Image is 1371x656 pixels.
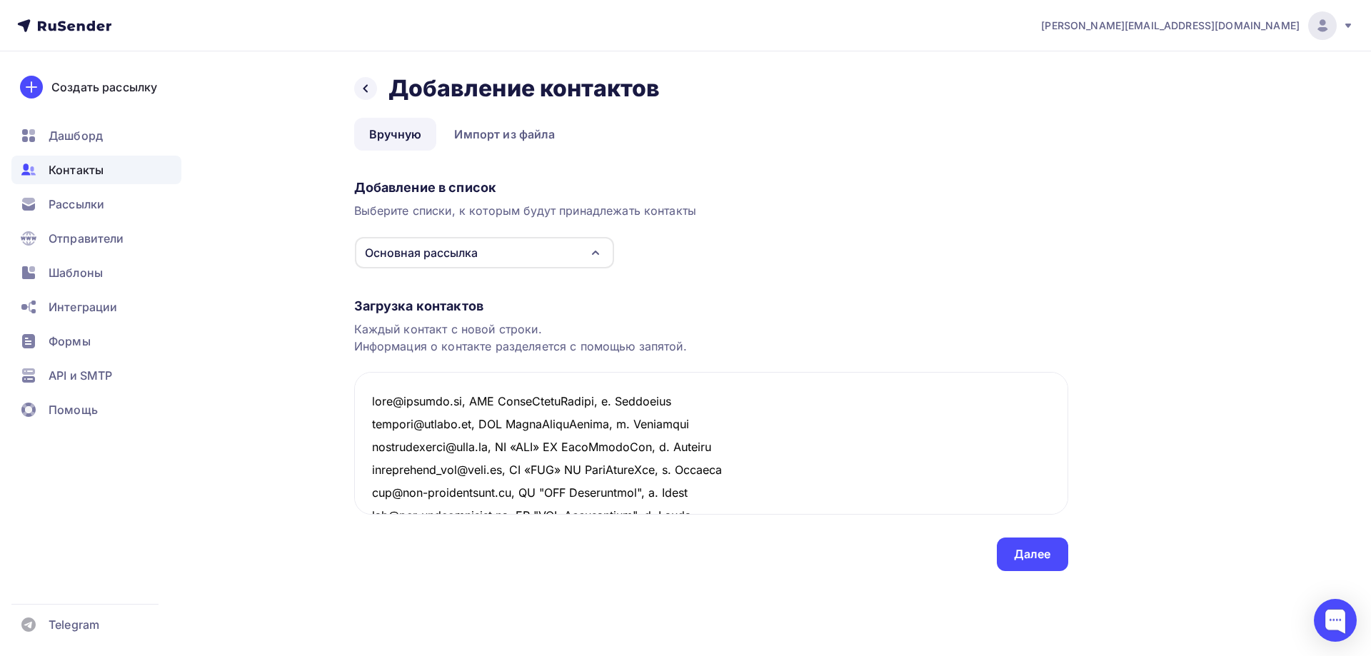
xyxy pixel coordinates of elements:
[354,321,1068,355] div: Каждый контакт с новой строки. Информация о контакте разделяется с помощью запятой.
[1014,546,1051,562] div: Далее
[11,224,181,253] a: Отправители
[354,118,437,151] a: Вручную
[354,202,1068,219] div: Выберите списки, к которым будут принадлежать контакты
[49,333,91,350] span: Формы
[49,196,104,213] span: Рассылки
[354,298,1068,315] div: Загрузка контактов
[49,230,124,247] span: Отправители
[11,258,181,287] a: Шаблоны
[49,401,98,418] span: Помощь
[11,190,181,218] a: Рассылки
[354,179,1068,196] div: Добавление в список
[439,118,570,151] a: Импорт из файла
[1041,11,1354,40] a: [PERSON_NAME][EMAIL_ADDRESS][DOMAIN_NAME]
[49,127,103,144] span: Дашборд
[1041,19,1300,33] span: [PERSON_NAME][EMAIL_ADDRESS][DOMAIN_NAME]
[11,327,181,355] a: Формы
[51,79,157,96] div: Создать рассылку
[49,264,103,281] span: Шаблоны
[49,616,99,633] span: Telegram
[354,236,615,269] button: Основная рассылка
[49,367,112,384] span: API и SMTP
[11,121,181,150] a: Дашборд
[49,298,117,316] span: Интеграции
[49,161,104,178] span: Контакты
[388,74,661,103] h2: Добавление контактов
[11,156,181,184] a: Контакты
[365,244,478,261] div: Основная рассылка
